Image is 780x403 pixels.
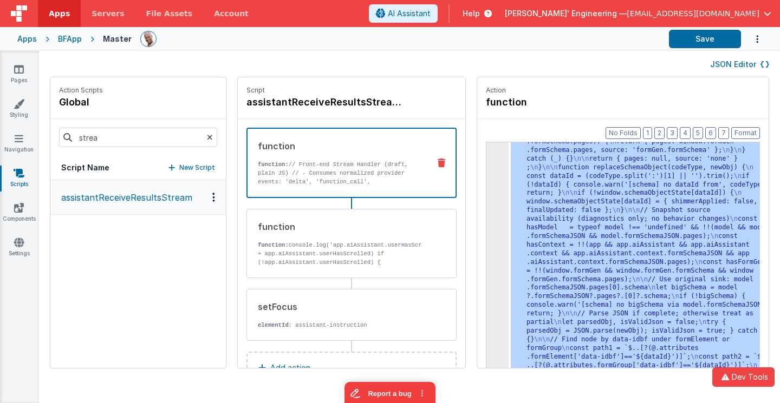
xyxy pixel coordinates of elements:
[712,367,775,387] button: Dev Tools
[17,34,37,44] div: Apps
[258,321,421,329] p: : assistant-instruction
[146,8,193,19] span: File Assets
[258,140,421,153] div: function
[59,95,103,110] h4: global
[103,34,132,44] div: Master
[50,180,226,215] button: assistantReceiveResultsStream
[258,160,421,273] p: // Front-end Stream Handler (draft, plain JS) // - Consumes normalized provider events: 'delta', ...
[654,127,665,139] button: 2
[258,300,421,313] div: setFocus
[669,30,741,48] button: Save
[92,8,124,19] span: Servers
[486,95,648,110] h4: function
[49,8,70,19] span: Apps
[643,127,652,139] button: 1
[61,162,109,173] h5: Script Name
[58,34,82,44] div: BFApp
[206,193,222,202] div: Options
[667,127,678,139] button: 3
[505,8,627,19] span: [PERSON_NAME]' Engineering —
[731,127,760,139] button: Format
[627,8,759,19] span: [EMAIL_ADDRESS][DOMAIN_NAME]
[258,241,421,293] p: console.log('app.aiAssistant.userHasScrolled:' + app.aiAssistant.userHasScrolled) if (!app.aiAssi...
[179,162,215,173] p: New Script
[246,86,457,95] p: Script
[59,128,217,147] input: Search scripts
[55,191,192,204] p: assistantReceiveResultsStream
[741,28,763,50] button: Options
[258,161,289,168] strong: function:
[59,86,103,95] p: Action Scripts
[141,31,156,47] img: 11ac31fe5dc3d0eff3fbbbf7b26fa6e1
[718,127,729,139] button: 7
[486,86,760,95] p: Action
[693,127,703,139] button: 5
[258,322,289,328] strong: elementId
[246,95,409,110] h4: assistantReceiveResultsStream
[710,59,769,70] button: JSON Editor
[680,127,691,139] button: 4
[463,8,480,19] span: Help
[505,8,771,19] button: [PERSON_NAME]' Engineering — [EMAIL_ADDRESS][DOMAIN_NAME]
[258,242,289,248] strong: function:
[258,220,421,233] div: function
[606,127,641,139] button: No Folds
[270,361,310,374] p: Add action
[369,4,438,23] button: AI Assistant
[705,127,716,139] button: 6
[168,162,215,173] button: New Script
[388,8,431,19] span: AI Assistant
